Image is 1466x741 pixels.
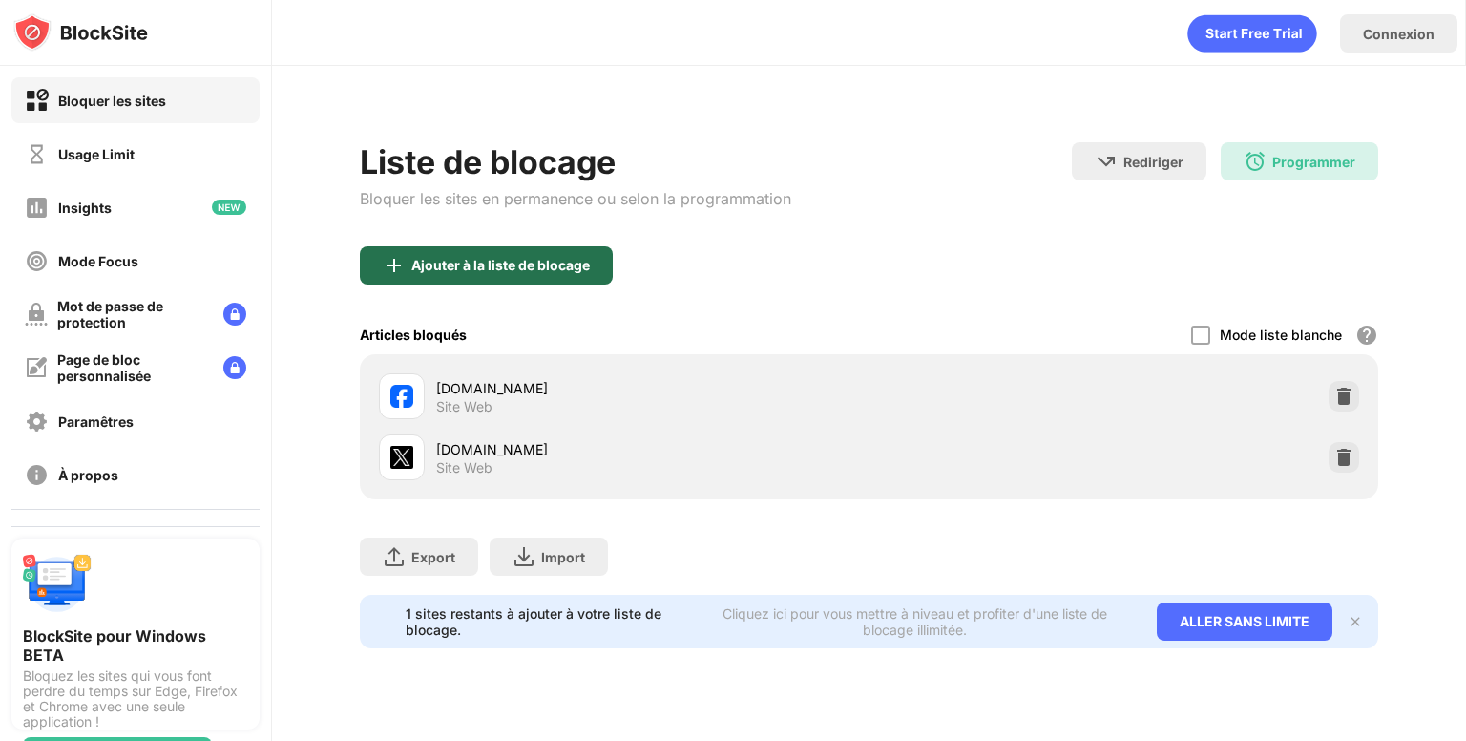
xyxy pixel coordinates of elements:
[25,196,49,220] img: insights-off.svg
[223,303,246,326] img: lock-menu.svg
[58,200,112,216] div: Insights
[411,549,455,565] div: Export
[697,605,1134,638] div: Cliquez ici pour vous mettre à niveau et profiter d'une liste de blocage illimitée.
[25,303,48,326] img: password-protection-off.svg
[1348,614,1363,629] img: x-button.svg
[25,249,49,273] img: focus-off.svg
[1187,14,1317,53] div: animation
[223,356,246,379] img: lock-menu.svg
[411,258,590,273] div: Ajouter à la liste de blocage
[1272,154,1355,170] div: Programmer
[406,605,685,638] div: 1 sites restants à ajouter à votre liste de blocage.
[25,89,49,113] img: block-on.svg
[436,459,492,476] div: Site Web
[58,467,118,483] div: À propos
[436,398,492,415] div: Site Web
[360,189,791,208] div: Bloquer les sites en permanence ou selon la programmation
[58,146,135,162] div: Usage Limit
[58,253,138,269] div: Mode Focus
[25,463,49,487] img: about-off.svg
[1123,154,1183,170] div: Rediriger
[25,142,49,166] img: time-usage-off.svg
[13,13,148,52] img: logo-blocksite.svg
[23,626,248,665] div: BlockSite pour Windows BETA
[1363,26,1435,42] div: Connexion
[1220,327,1342,343] div: Mode liste blanche
[58,93,166,109] div: Bloquer les sites
[436,378,869,398] div: [DOMAIN_NAME]
[23,668,248,730] div: Bloquez les sites qui vous font perdre du temps sur Edge, Firefox et Chrome avec une seule applic...
[541,549,585,565] div: Import
[25,410,49,434] img: settings-off.svg
[360,142,791,181] div: Liste de blocage
[58,413,134,430] div: Paramêtres
[390,446,413,469] img: favicons
[390,385,413,408] img: favicons
[212,200,246,215] img: new-icon.svg
[436,439,869,459] div: [DOMAIN_NAME]
[360,327,467,343] div: Articles bloqués
[1157,603,1332,641] div: ALLER SANS LIMITE
[25,356,48,379] img: customize-block-page-off.svg
[23,550,92,619] img: push-desktop.svg
[57,351,208,384] div: Page de bloc personnalisée
[57,298,208,330] div: Mot de passe de protection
